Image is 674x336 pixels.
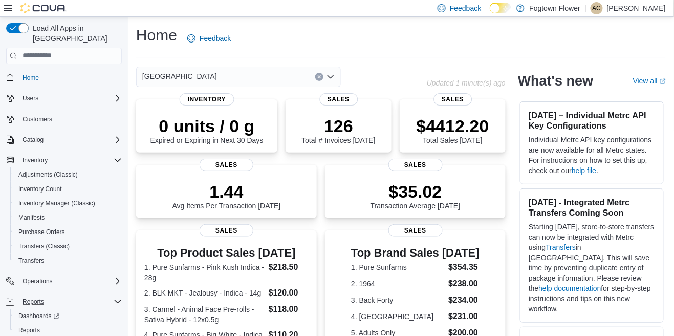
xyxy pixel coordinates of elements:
[388,224,443,237] span: Sales
[529,222,655,314] p: Starting [DATE], store-to-store transfers can now be integrated with Metrc using in [GEOGRAPHIC_D...
[172,181,281,202] p: 1.44
[23,115,52,123] span: Customers
[18,154,52,166] button: Inventory
[10,309,126,323] a: Dashboards
[518,73,593,89] h2: What's new
[269,287,309,299] dd: $120.00
[450,3,481,13] span: Feedback
[529,135,655,176] p: Individual Metrc API key configurations are now available for all Metrc states. For instructions ...
[388,159,443,171] span: Sales
[200,159,254,171] span: Sales
[433,93,472,106] span: Sales
[593,2,601,14] span: AC
[2,91,126,106] button: Users
[18,134,122,146] span: Catalog
[319,93,358,106] span: Sales
[14,197,99,209] a: Inventory Manager (Classic)
[18,296,48,308] button: Reports
[448,310,480,323] dd: $231.00
[172,181,281,210] div: Avg Items Per Transaction [DATE]
[18,71,122,84] span: Home
[200,224,254,237] span: Sales
[539,284,601,292] a: help documentation
[529,197,655,218] h3: [DATE] - Integrated Metrc Transfers Coming Soon
[584,2,586,14] p: |
[144,262,265,283] dt: 1. Pure Sunfarms - Pink Kush Indica - 28g
[448,294,480,306] dd: $234.00
[2,133,126,147] button: Catalog
[14,255,48,267] a: Transfers
[14,226,69,238] a: Purchase Orders
[18,199,95,207] span: Inventory Manager (Classic)
[2,153,126,167] button: Inventory
[18,214,45,222] span: Manifests
[10,182,126,196] button: Inventory Count
[18,228,65,236] span: Purchase Orders
[10,196,126,211] button: Inventory Manager (Classic)
[150,116,264,136] p: 0 units / 0 g
[18,113,56,125] a: Customers
[29,23,122,44] span: Load All Apps in [GEOGRAPHIC_DATA]
[14,212,49,224] a: Manifests
[427,79,506,87] p: Updated 1 minute(s) ago
[351,279,444,289] dt: 2. 1964
[18,275,122,287] span: Operations
[23,156,48,164] span: Inventory
[591,2,603,14] div: Alister Crichton
[14,310,122,322] span: Dashboards
[371,181,461,210] div: Transaction Average [DATE]
[10,225,126,239] button: Purchase Orders
[18,92,42,104] button: Users
[23,277,53,285] span: Operations
[269,303,309,316] dd: $118.00
[18,92,122,104] span: Users
[10,211,126,225] button: Manifests
[18,134,48,146] button: Catalog
[10,167,126,182] button: Adjustments (Classic)
[23,74,39,82] span: Home
[490,13,490,14] span: Dark Mode
[23,136,44,144] span: Catalog
[14,169,122,181] span: Adjustments (Classic)
[351,295,444,305] dt: 3. Back Forty
[18,242,70,250] span: Transfers (Classic)
[144,304,265,325] dt: 3. Carmel - Animal Face Pre-rolls - Sativa Hybrid - 12x0.5g
[18,113,122,125] span: Customers
[529,110,655,131] h3: [DATE] – Individual Metrc API Key Configurations
[183,28,235,49] a: Feedback
[23,94,38,102] span: Users
[315,73,323,81] button: Clear input
[18,185,62,193] span: Inventory Count
[18,257,44,265] span: Transfers
[18,154,122,166] span: Inventory
[371,181,461,202] p: $35.02
[448,278,480,290] dd: $238.00
[14,240,74,253] a: Transfers (Classic)
[14,197,122,209] span: Inventory Manager (Classic)
[448,261,480,274] dd: $354.35
[546,243,576,251] a: Transfers
[2,112,126,127] button: Customers
[18,275,57,287] button: Operations
[14,169,82,181] a: Adjustments (Classic)
[144,288,265,298] dt: 2. BLK MKT - Jealousy - Indica - 14g
[18,296,122,308] span: Reports
[327,73,335,81] button: Open list of options
[14,183,66,195] a: Inventory Count
[14,183,122,195] span: Inventory Count
[180,93,234,106] span: Inventory
[2,295,126,309] button: Reports
[301,116,375,144] div: Total # Invoices [DATE]
[200,33,231,44] span: Feedback
[18,326,40,334] span: Reports
[14,226,122,238] span: Purchase Orders
[10,254,126,268] button: Transfers
[18,312,59,320] span: Dashboards
[490,3,511,13] input: Dark Mode
[572,166,596,175] a: help file
[530,2,581,14] p: Fogtown Flower
[14,212,122,224] span: Manifests
[269,261,309,274] dd: $218.50
[18,72,43,84] a: Home
[18,171,78,179] span: Adjustments (Classic)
